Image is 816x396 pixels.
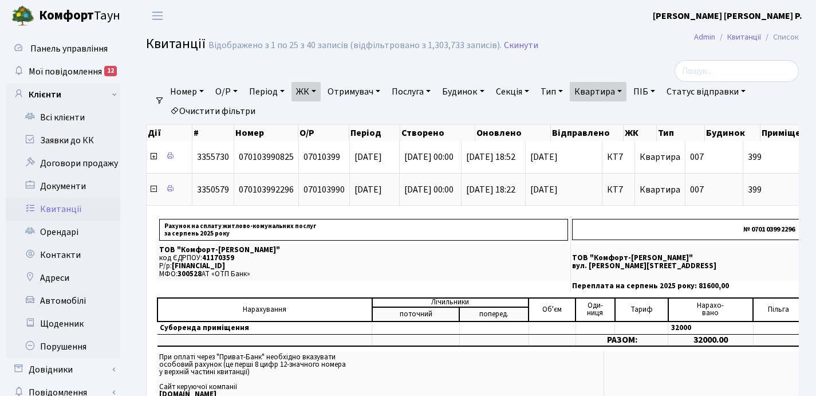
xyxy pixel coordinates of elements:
[6,37,120,60] a: Панель управління
[387,82,435,101] a: Послуга
[197,151,229,163] span: 3355730
[298,125,349,141] th: О/Р
[530,185,597,194] span: [DATE]
[192,125,234,141] th: #
[354,183,382,196] span: [DATE]
[551,125,624,141] th: Відправлено
[165,101,260,121] a: Очистити фільтри
[29,65,102,78] span: Мої повідомлення
[748,152,813,162] span: 399
[234,125,298,141] th: Номер
[143,6,172,25] button: Переключити навігацію
[615,298,668,321] td: Тариф
[6,358,120,381] a: Довідники
[6,244,120,266] a: Контакти
[372,298,529,307] td: Лічильники
[159,254,568,262] p: код ЄДРПОУ:
[748,185,813,194] span: 399
[629,82,660,101] a: ПІБ
[6,312,120,335] a: Щоденник
[675,60,799,82] input: Пошук...
[354,151,382,163] span: [DATE]
[6,129,120,152] a: Заявки до КК
[459,307,529,321] td: поперед.
[404,151,454,163] span: [DATE] 00:00
[303,151,340,163] span: 07010399
[159,262,568,270] p: Р/р:
[761,31,799,44] li: Список
[239,151,294,163] span: 070103990825
[640,183,680,196] span: Квартира
[6,289,120,312] a: Автомобілі
[6,106,120,129] a: Всі клієнти
[607,185,630,194] span: КТ7
[6,175,120,198] a: Документи
[172,261,225,271] span: [FINANCIAL_ID]
[30,42,108,55] span: Панель управління
[303,183,345,196] span: 070103990
[668,334,753,346] td: 32000.00
[6,83,120,106] a: Клієнти
[491,82,534,101] a: Секція
[6,266,120,289] a: Адреси
[349,125,400,141] th: Період
[690,151,704,163] span: 007
[653,10,802,22] b: [PERSON_NAME] [PERSON_NAME] Р.
[159,246,568,254] p: ТОВ "Комфорт-[PERSON_NAME]"
[159,270,568,278] p: МФО: АТ «ОТП Банк»
[668,321,753,335] td: 32000
[400,125,476,141] th: Створено
[178,269,202,279] span: 300528
[753,298,804,321] td: Пільга
[653,9,802,23] a: [PERSON_NAME] [PERSON_NAME] Р.
[694,31,715,43] a: Admin
[657,125,705,141] th: Тип
[11,5,34,28] img: logo.png
[529,298,575,321] td: Об'єм
[404,183,454,196] span: [DATE] 00:00
[504,40,538,51] a: Скинути
[570,82,626,101] a: Квартира
[705,125,760,141] th: Будинок
[39,6,94,25] b: Комфорт
[323,82,385,101] a: Отримувач
[157,298,372,321] td: Нарахування
[727,31,761,43] a: Квитанції
[530,152,597,162] span: [DATE]
[197,183,229,196] span: 3350579
[6,152,120,175] a: Договори продажу
[575,298,614,321] td: Оди- ниця
[536,82,567,101] a: Тип
[208,40,502,51] div: Відображено з 1 по 25 з 40 записів (відфільтровано з 1,303,733 записів).
[211,82,242,101] a: О/Р
[475,125,551,141] th: Оновлено
[239,183,294,196] span: 070103992296
[607,152,630,162] span: КТ7
[668,298,753,321] td: Нарахо- вано
[6,60,120,83] a: Мої повідомлення12
[6,335,120,358] a: Порушення
[147,125,192,141] th: Дії
[437,82,488,101] a: Будинок
[291,82,321,101] a: ЖК
[372,307,460,321] td: поточний
[6,221,120,244] a: Орендарі
[640,151,680,163] span: Квартира
[624,125,657,141] th: ЖК
[146,34,206,54] span: Квитанції
[202,253,234,263] span: 41170359
[690,183,704,196] span: 007
[575,334,668,346] td: РАЗОМ:
[6,198,120,221] a: Квитанції
[466,183,515,196] span: [DATE] 18:22
[466,151,515,163] span: [DATE] 18:52
[104,66,117,76] div: 12
[157,321,372,335] td: Суборенда приміщення
[39,6,120,26] span: Таун
[245,82,289,101] a: Період
[159,219,568,241] p: Рахунок на сплату житлово-комунальних послуг за серпень 2025 року
[662,82,750,101] a: Статус відправки
[165,82,208,101] a: Номер
[677,25,816,49] nav: breadcrumb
